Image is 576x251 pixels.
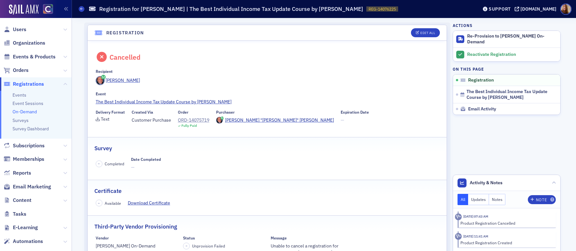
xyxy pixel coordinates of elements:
div: [DOMAIN_NAME] [520,6,556,12]
span: Events & Products [13,53,56,60]
div: Purchaser [216,110,235,115]
a: Events & Products [4,53,56,60]
a: Users [4,26,26,33]
div: Date Completed [131,157,161,162]
span: Activity & Notes [470,179,502,186]
div: Product Registration Created [460,240,551,246]
div: Activity [455,233,462,240]
h2: Third-Party Vendor Provisioning [94,222,177,231]
h2: Certificate [94,187,122,195]
span: – [98,161,100,166]
span: Email Marketing [13,183,51,190]
span: Unprovision Failed [192,243,225,248]
button: Note [528,195,556,204]
a: Reactivate Registration [453,48,560,61]
img: SailAMX [9,4,39,15]
span: — [341,117,369,124]
span: Completed [105,161,124,167]
button: Edit All [411,28,440,37]
span: – [98,201,100,205]
a: Memberships [4,156,44,163]
a: Registrations [4,81,44,88]
span: Subscriptions [13,142,45,149]
a: [PERSON_NAME] "[PERSON_NAME]" [PERSON_NAME] [216,117,334,124]
div: Activity [455,213,462,220]
span: – [186,244,188,248]
a: Subscriptions [4,142,45,149]
span: Available [105,200,121,206]
div: Expiration Date [341,110,369,115]
div: Recipient [96,69,113,74]
span: Orders [13,67,29,74]
span: Organizations [13,39,45,47]
div: Status [183,236,195,240]
a: Email Marketing [4,183,51,190]
div: Text [101,117,109,121]
a: [PERSON_NAME] [96,76,140,85]
span: Profile [560,4,572,15]
div: Edit All [420,31,435,35]
h4: Registration [106,30,144,36]
div: [PERSON_NAME] "[PERSON_NAME]" [PERSON_NAME] [225,117,334,124]
a: Surveys [13,117,29,123]
button: Re-Provision to [PERSON_NAME] On-Demand [453,31,560,48]
span: Registrations [13,81,44,88]
a: Organizations [4,39,45,47]
div: Support [489,6,511,12]
span: Tasks [13,211,26,218]
button: All [458,194,468,205]
button: Notes [489,194,506,205]
a: ORD-14075719 [178,117,209,124]
div: Cancelled [109,53,141,61]
span: E-Learning [13,224,38,231]
a: View Homepage [39,4,53,15]
img: SailAMX [43,4,53,14]
a: Automations [4,238,43,245]
div: [PERSON_NAME] [106,77,140,84]
a: Tasks [4,211,26,218]
div: Event [96,91,106,96]
span: Automations [13,238,43,245]
span: Users [13,26,26,33]
span: Memberships [13,156,44,163]
div: Message [271,236,287,240]
a: On-Demand [13,109,37,115]
div: Re-Provision to [PERSON_NAME] On-Demand [467,33,557,45]
span: Customer Purchase [132,117,171,124]
span: Reports [13,169,31,177]
button: [DOMAIN_NAME] [515,7,559,11]
time: 10/14/2025 07:43 AM [463,214,488,219]
a: E-Learning [4,224,38,231]
div: Note [536,198,547,202]
span: REG-14076225 [369,6,396,12]
a: Reports [4,169,31,177]
div: Delivery Format [96,110,125,115]
a: The Best Individual Income Tax Update Course by [PERSON_NAME] [96,99,439,105]
div: Created Via [132,110,153,115]
span: The Best Individual Income Tax Update Course by [PERSON_NAME] [467,89,552,100]
div: Product Registration Cancelled [460,220,551,226]
h4: On this page [453,66,561,72]
span: Registration [468,77,494,83]
div: Vendor [96,236,109,240]
a: Event Sessions [13,100,43,106]
h1: Registration for [PERSON_NAME] | The Best Individual Income Tax Update Course by [PERSON_NAME] [99,5,363,13]
button: Updates [468,194,489,205]
a: Content [4,197,31,204]
a: Events [13,92,26,98]
a: Survey Dashboard [13,126,49,132]
a: Orders [4,67,29,74]
h4: Actions [453,22,473,28]
div: Reactivate Registration [467,52,557,57]
div: Fully Paid [181,124,197,128]
time: 10/13/2025 11:41 AM [463,234,488,238]
div: Order [178,110,188,115]
span: [PERSON_NAME] On-Demand [96,243,177,249]
span: Content [13,197,31,204]
span: Email Activity [468,106,496,112]
a: Download Certificate [128,200,175,206]
h2: Survey [94,144,112,152]
span: — [131,164,161,171]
